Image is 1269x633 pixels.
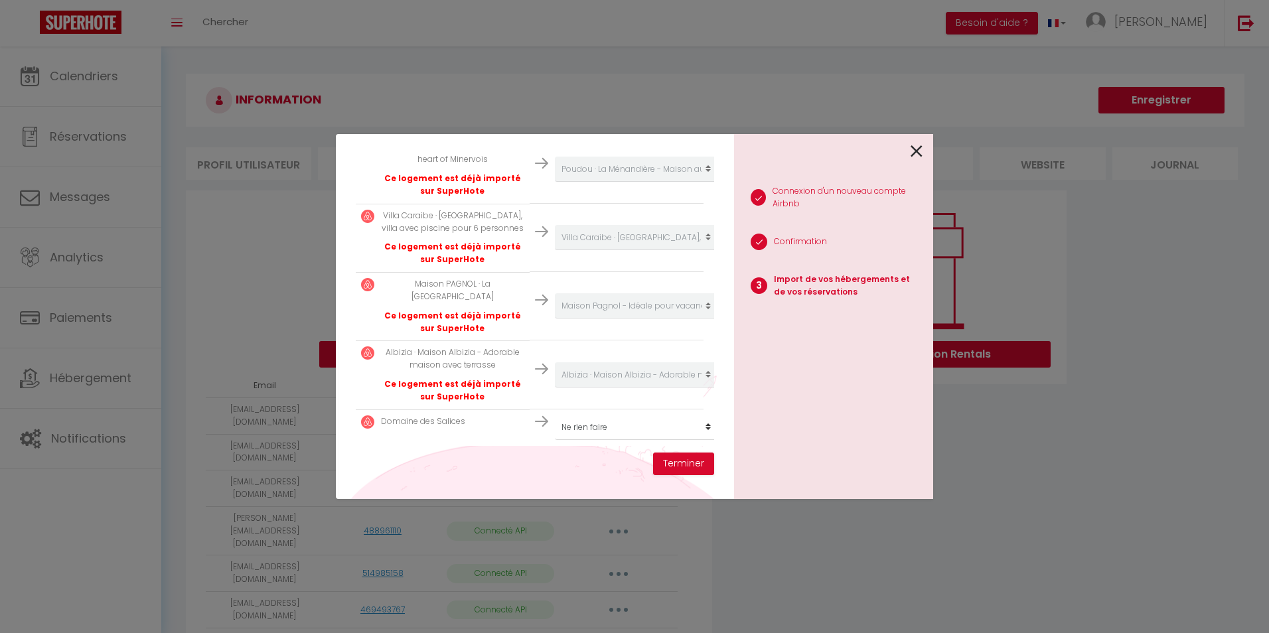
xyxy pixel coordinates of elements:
p: Maison PAGNOL · La [GEOGRAPHIC_DATA] [381,278,524,303]
p: Ce logement est déjà importé sur SuperHote [381,241,524,266]
p: Import de vos hébergements et de vos réservations [774,273,923,299]
p: Villa Caraibe · [GEOGRAPHIC_DATA], villa avec piscine pour 6 personnes [381,210,524,235]
p: Connexion d'un nouveau compte Airbnb [773,185,923,210]
p: Domaine des Salices [381,415,465,428]
p: Ce logement est déjà importé sur SuperHote [381,173,524,198]
span: 3 [751,277,767,294]
p: Ce logement est déjà importé sur SuperHote [381,310,524,335]
p: Confirmation [774,236,827,248]
p: Albizia · Maison Albizia - Adorable maison avec terrasse [381,346,524,372]
p: Poudou · [GEOGRAPHIC_DATA] in the heart of Minervois [381,141,524,166]
button: Terminer [653,453,714,475]
p: Ce logement est déjà importé sur SuperHote [381,378,524,403]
